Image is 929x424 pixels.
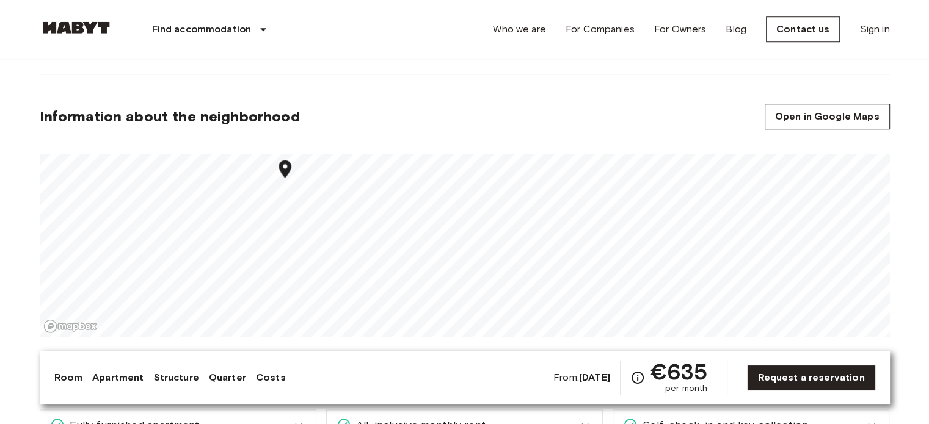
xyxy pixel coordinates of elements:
[566,23,635,35] font: For Companies
[40,154,890,337] canvas: Map
[152,23,252,35] font: Find accommodation
[92,372,144,383] font: Apartment
[209,370,246,385] a: Quarter
[650,358,708,385] font: €635
[654,23,707,35] font: For Owners
[765,104,890,129] a: Open in Google Maps
[859,22,889,37] a: Sign in
[766,16,840,42] a: Contact us
[274,158,296,183] div: Map marker
[757,372,864,383] font: Request a reservation
[726,23,746,35] font: Blog
[747,365,875,390] a: Request a reservation
[54,370,83,385] a: Room
[566,22,635,37] a: For Companies
[256,372,286,383] font: Costs
[654,22,707,37] a: For Owners
[92,370,144,385] a: Apartment
[43,319,97,333] a: Mapbox logo
[153,370,199,385] a: Structure
[54,372,83,383] font: Room
[579,372,610,383] font: [DATE]
[630,370,645,385] svg: Please review the cost details in the "Cost Summary" section. Please note that discounts apply to...
[256,370,286,385] a: Costs
[493,22,546,37] a: Who we are
[726,22,746,37] a: Blog
[776,23,830,35] font: Contact us
[40,107,300,125] font: Information about the neighborhood
[153,372,199,383] font: Structure
[859,23,889,35] font: Sign in
[493,23,546,35] font: Who we are
[775,110,880,122] font: Open in Google Maps
[40,21,113,34] img: Habyt
[209,372,246,383] font: Quarter
[553,372,579,383] font: From:
[665,383,707,393] font: per month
